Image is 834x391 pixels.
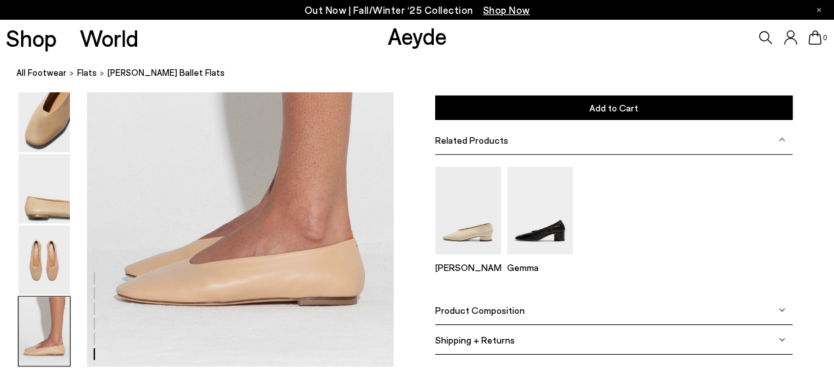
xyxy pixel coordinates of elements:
img: svg%3E [779,307,785,313]
a: Aeyde [387,22,446,49]
span: Shipping + Returns [435,334,515,346]
span: [PERSON_NAME] Ballet Flats [107,66,225,80]
img: Kirsten Ballet Flats - Image 6 [18,297,70,366]
img: Delia Low-Heeled Ballet Pumps [435,167,501,255]
nav: breadcrumb [16,55,834,92]
span: Add to Cart [589,102,638,113]
a: Shop [6,26,57,49]
span: Product Composition [435,305,525,316]
span: flats [77,67,97,78]
img: Kirsten Ballet Flats - Image 5 [18,226,70,295]
a: All Footwear [16,66,67,80]
button: Add to Cart [435,96,792,120]
span: Related Products [435,135,508,146]
span: 0 [821,34,828,42]
span: Navigate to /collections/new-in [483,4,530,16]
p: Gemma [507,262,573,273]
img: svg%3E [779,137,785,144]
img: svg%3E [779,336,785,343]
a: 0 [808,30,821,45]
img: Gemma Block Heel Pumps [507,167,573,255]
a: Delia Low-Heeled Ballet Pumps [PERSON_NAME] [435,245,501,273]
img: Kirsten Ballet Flats - Image 3 [18,83,70,152]
a: flats [77,66,97,80]
a: World [80,26,138,49]
p: [PERSON_NAME] [435,262,501,273]
a: Gemma Block Heel Pumps Gemma [507,245,573,273]
p: Out Now | Fall/Winter ‘25 Collection [305,2,530,18]
img: Kirsten Ballet Flats - Image 4 [18,154,70,224]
